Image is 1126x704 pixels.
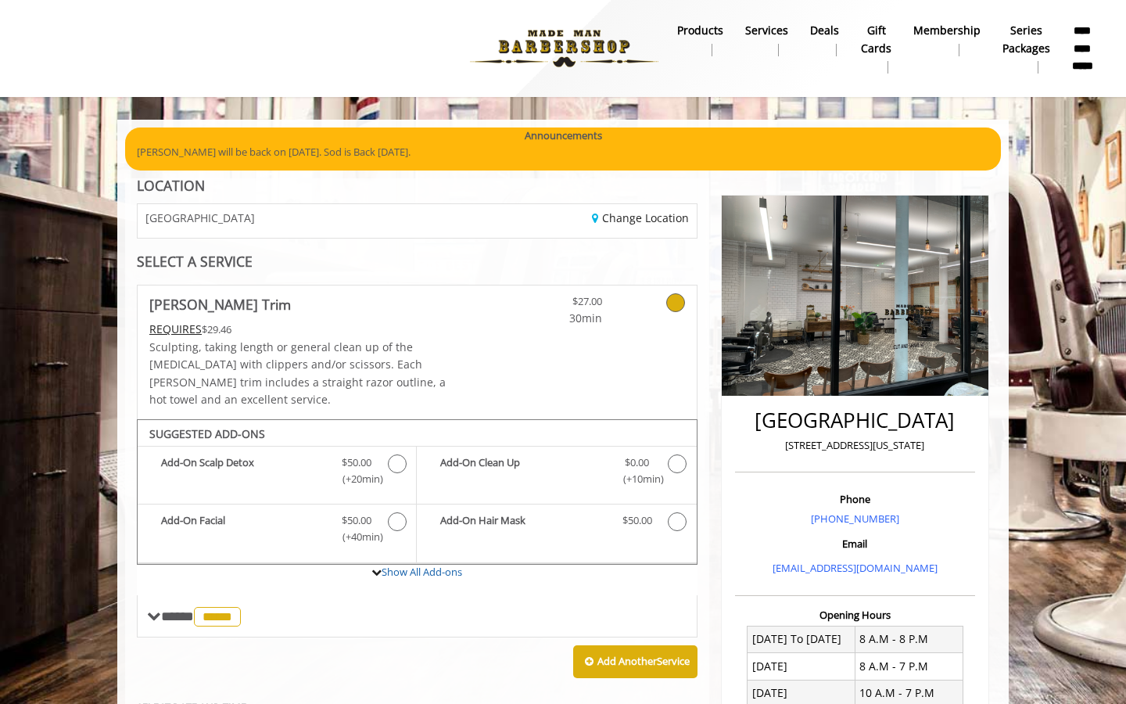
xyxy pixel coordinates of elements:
[622,512,652,529] span: $50.00
[799,20,850,60] a: DealsDeals
[334,529,380,545] span: (+40min )
[425,454,688,491] label: Add-On Clean Up
[677,22,723,39] b: products
[614,471,660,487] span: (+10min )
[145,454,408,491] label: Add-On Scalp Detox
[625,454,649,471] span: $0.00
[850,20,902,77] a: Gift cardsgift cards
[510,310,602,327] span: 30min
[440,454,606,487] b: Add-On Clean Up
[342,454,371,471] span: $50.00
[1002,22,1050,57] b: Series packages
[745,22,788,39] b: Services
[161,512,326,545] b: Add-On Facial
[735,609,975,620] h3: Opening Hours
[773,561,938,575] a: [EMAIL_ADDRESS][DOMAIN_NAME]
[810,22,839,39] b: Deals
[592,210,689,225] a: Change Location
[748,626,855,652] td: [DATE] To [DATE]
[739,437,971,454] p: [STREET_ADDRESS][US_STATE]
[334,471,380,487] span: (+20min )
[510,286,602,327] a: $27.00
[149,339,464,409] p: Sculpting, taking length or general clean up of the [MEDICAL_DATA] with clippers and/or scissors....
[855,626,963,652] td: 8 A.M - 8 P.M
[161,454,326,487] b: Add-On Scalp Detox
[739,409,971,432] h2: [GEOGRAPHIC_DATA]
[440,512,606,531] b: Add-On Hair Mask
[734,20,799,60] a: ServicesServices
[739,494,971,505] h3: Phone
[748,653,855,680] td: [DATE]
[137,144,989,160] p: [PERSON_NAME] will be back on [DATE]. Sod is Back [DATE].
[457,5,672,92] img: Made Man Barbershop logo
[902,20,992,60] a: MembershipMembership
[149,321,202,336] span: This service needs some Advance to be paid before we block your appointment
[382,565,462,579] a: Show All Add-ons
[137,176,205,195] b: LOCATION
[855,653,963,680] td: 8 A.M - 7 P.M
[913,22,981,39] b: Membership
[425,512,688,535] label: Add-On Hair Mask
[145,512,408,549] label: Add-On Facial
[739,538,971,549] h3: Email
[666,20,734,60] a: Productsproducts
[525,128,602,144] b: Announcements
[597,654,690,668] b: Add Another Service
[145,212,255,224] span: [GEOGRAPHIC_DATA]
[149,426,265,441] b: SUGGESTED ADD-ONS
[149,293,291,315] b: [PERSON_NAME] Trim
[861,22,891,57] b: gift cards
[573,645,697,678] button: Add AnotherService
[992,20,1061,77] a: Series packagesSeries packages
[149,321,464,338] div: $29.46
[137,254,697,269] div: SELECT A SERVICE
[811,512,899,526] a: [PHONE_NUMBER]
[342,512,371,529] span: $50.00
[137,419,697,565] div: Beard Trim Add-onS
